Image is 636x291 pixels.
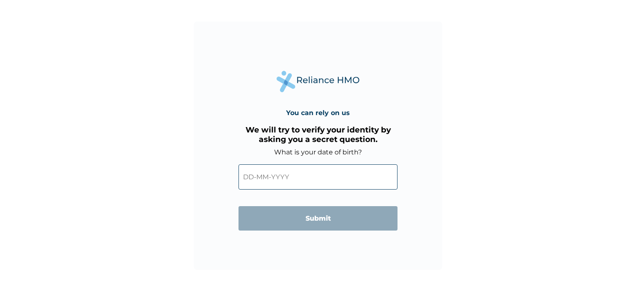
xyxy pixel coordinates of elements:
[238,206,397,231] input: Submit
[274,148,362,156] label: What is your date of birth?
[238,125,397,144] h3: We will try to verify your identity by asking you a secret question.
[277,71,359,92] img: Reliance Health's Logo
[238,164,397,190] input: DD-MM-YYYY
[286,109,350,117] h4: You can rely on us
